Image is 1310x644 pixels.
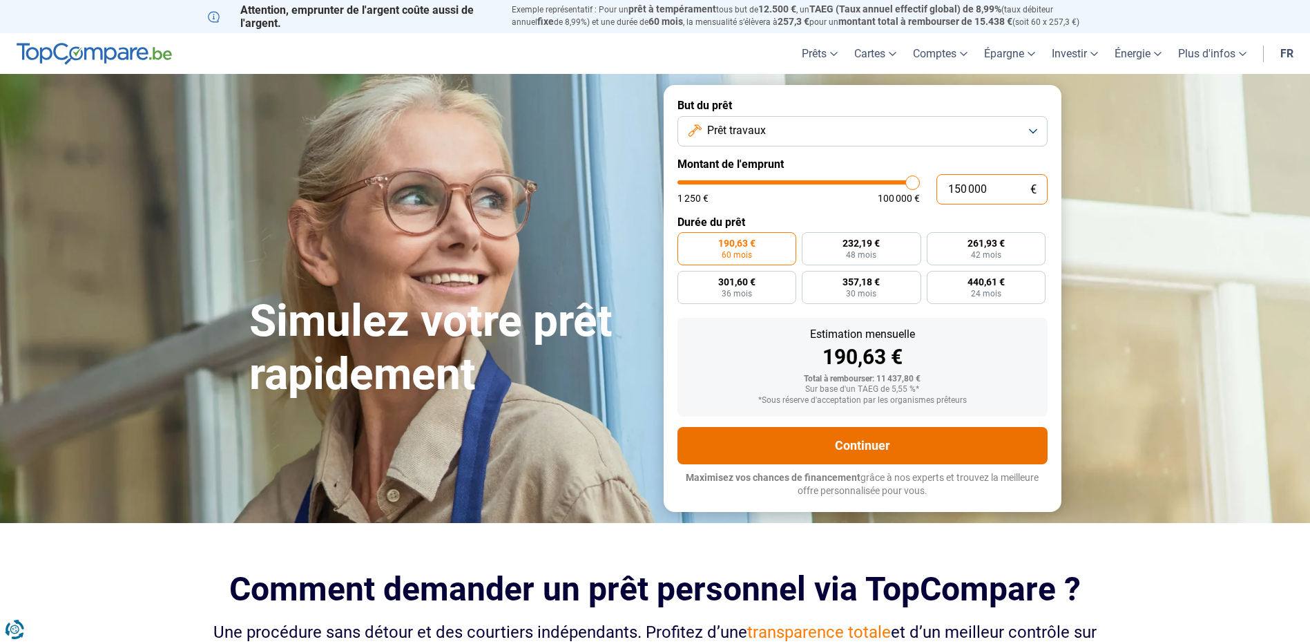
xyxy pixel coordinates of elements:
[971,290,1001,298] span: 24 mois
[747,623,891,642] span: transparence totale
[688,396,1037,406] div: *Sous réserve d'acceptation par les organismes prêteurs
[677,99,1048,112] label: But du prêt
[249,295,647,401] h1: Simulez votre prêt rapidement
[677,158,1048,171] label: Montant de l'emprunt
[976,33,1043,74] a: Épargne
[758,3,796,15] span: 12.500 €
[688,385,1037,395] div: Sur base d'un TAEG de 5,55 %*
[967,277,1005,287] span: 440,61 €
[707,123,766,138] span: Prêt travaux
[971,251,1001,259] span: 42 mois
[967,238,1005,248] span: 261,93 €
[688,329,1037,340] div: Estimation mensuelle
[1170,33,1255,74] a: Plus d'infos
[686,472,860,483] span: Maximisez vos chances de financement
[718,277,755,287] span: 301,60 €
[1106,33,1170,74] a: Énergie
[846,290,876,298] span: 30 mois
[1043,33,1106,74] a: Investir
[838,16,1012,27] span: montant total à rembourser de 15.438 €
[793,33,846,74] a: Prêts
[677,427,1048,464] button: Continuer
[1272,33,1302,74] a: fr
[718,238,755,248] span: 190,63 €
[537,16,554,27] span: fixe
[688,347,1037,368] div: 190,63 €
[648,16,683,27] span: 60 mois
[17,43,172,65] img: TopCompare
[512,3,1103,28] p: Exemple représentatif : Pour un tous but de , un (taux débiteur annuel de 8,99%) et une durée de ...
[846,33,905,74] a: Cartes
[677,193,709,203] span: 1 250 €
[878,193,920,203] span: 100 000 €
[677,471,1048,498] p: grâce à nos experts et trouvez la meilleure offre personnalisée pour vous.
[809,3,1001,15] span: TAEG (Taux annuel effectif global) de 8,99%
[628,3,716,15] span: prêt à tempérament
[846,251,876,259] span: 48 mois
[208,3,495,30] p: Attention, emprunter de l'argent coûte aussi de l'argent.
[722,251,752,259] span: 60 mois
[842,277,880,287] span: 357,18 €
[677,216,1048,229] label: Durée du prêt
[778,16,809,27] span: 257,3 €
[688,375,1037,384] div: Total à rembourser: 11 437,80 €
[677,116,1048,146] button: Prêt travaux
[208,570,1103,608] h2: Comment demander un prêt personnel via TopCompare ?
[905,33,976,74] a: Comptes
[722,290,752,298] span: 36 mois
[842,238,880,248] span: 232,19 €
[1030,184,1037,196] span: €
